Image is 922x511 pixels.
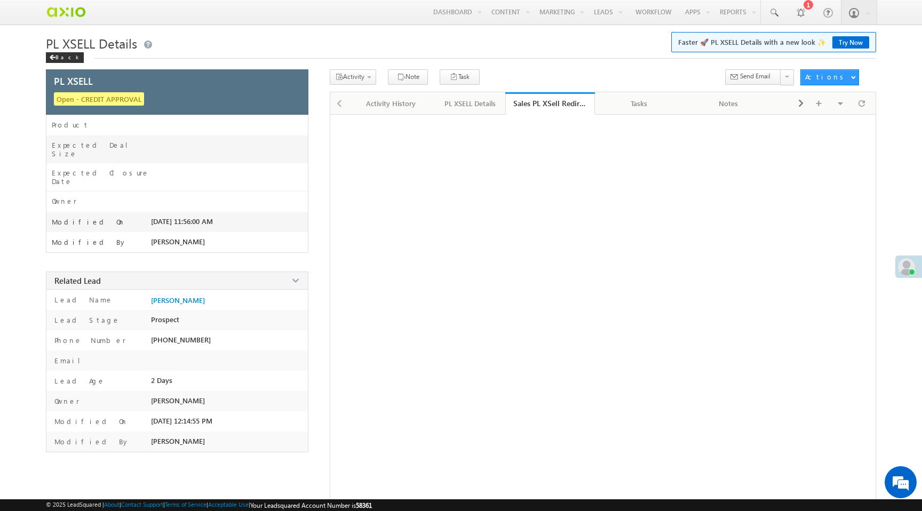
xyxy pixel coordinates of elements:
label: Email [52,356,89,365]
button: Send Email [725,69,781,85]
span: Prospect [151,315,179,324]
a: About [104,501,120,508]
label: Lead Name [52,295,113,304]
span: Faster 🚀 PL XSELL Details with a new look ✨ [678,37,869,47]
button: Activity [330,69,376,85]
label: Modified By [52,238,127,246]
div: Documents [782,97,854,110]
a: PL XSELL Details [436,92,505,115]
a: Acceptable Use [208,501,249,508]
a: Sales PL XSell Redirection [505,92,595,115]
button: Note [388,69,428,85]
span: Send Email [740,71,770,81]
img: Custom Logo [46,3,86,21]
span: PL XSELL Details [46,35,137,52]
label: Lead Age [52,376,105,385]
label: Modified On [52,417,128,426]
a: Activity History [347,92,436,115]
a: Terms of Service [165,501,206,508]
label: Product [52,121,89,129]
span: [PERSON_NAME] [151,396,205,405]
span: 58361 [356,501,372,509]
div: Back [46,52,84,63]
button: Task [440,69,480,85]
span: Activity [343,73,364,81]
span: [DATE] 11:56:00 AM [151,217,213,226]
div: Notes [693,97,765,110]
label: Owner [52,197,77,205]
a: [PERSON_NAME] [151,296,205,305]
div: Tasks [603,97,675,110]
span: [PHONE_NUMBER] [151,336,211,344]
span: © 2025 LeadSquared | | | | | [46,501,372,509]
span: 2 Days [151,376,172,385]
a: Tasks [595,92,685,115]
span: [PERSON_NAME] [151,437,205,445]
div: Sales PL XSell Redirection [513,98,587,108]
label: Expected Closure Date [52,169,151,186]
label: Lead Stage [52,315,120,324]
a: Notes [685,92,774,115]
label: Expected Deal Size [52,141,151,158]
a: Documents [774,92,863,115]
span: [DATE] 12:14:55 PM [151,417,212,425]
label: Modified By [52,437,130,446]
a: Contact Support [121,501,163,508]
label: Owner [52,396,80,405]
span: PL XSELL [54,74,93,87]
span: Open - CREDIT APPROVAL [54,92,144,106]
div: Activity History [355,97,427,110]
li: Sales PL XSell Redirection [505,92,595,114]
span: Your Leadsquared Account Number is [250,501,372,509]
a: Try Now [832,36,869,49]
span: [PERSON_NAME] [151,237,205,246]
label: Modified On [52,218,125,226]
label: Phone Number [52,336,126,345]
span: Related Lead [54,275,101,286]
div: Actions [805,72,847,82]
div: PL XSELL Details [444,97,496,110]
button: Actions [800,69,859,85]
